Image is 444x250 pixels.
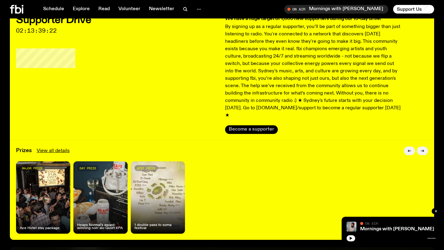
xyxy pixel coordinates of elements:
[360,227,434,232] a: Mornings with [PERSON_NAME]
[16,148,32,153] h3: Prizes
[284,5,388,14] button: On AirMornings with [PERSON_NAME]
[397,6,422,12] span: Support Us
[77,223,124,230] h4: Heaps Normal's award-winning non-alc Quiet XPA
[145,5,178,14] a: Newsletter
[20,227,60,230] h4: Ace Hotel stay package
[95,5,113,14] a: Read
[225,125,278,134] button: Become a supporter
[347,222,356,232] img: Kana Frazer is smiling at the camera with her head tilted slightly to her left. She wears big bla...
[39,5,68,14] a: Schedule
[225,15,403,22] h3: We have a huge target of 1,000 new supporters during our 10-day drive!
[115,5,144,14] a: Volunteer
[37,147,70,155] a: View all details
[137,167,155,170] span: spot prize
[225,23,403,119] p: By signing up as a regular supporter, you’ll be part of something bigger than just listening to r...
[22,167,43,170] span: major prize
[393,5,434,14] button: Support Us
[16,15,219,25] h2: Supporter Drive
[365,221,378,225] span: On Air
[69,5,93,14] a: Explore
[134,223,181,230] h4: 1 double pass to soma festival
[80,167,96,170] span: day prize
[16,28,219,34] span: 02:13:39:22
